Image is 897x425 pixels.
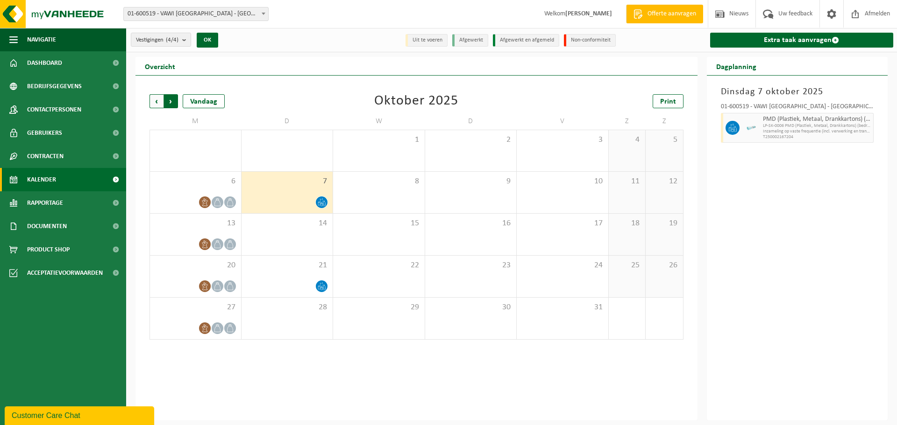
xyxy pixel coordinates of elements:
li: Afgewerkt [452,34,488,47]
td: Z [609,113,646,130]
span: 22 [338,260,420,271]
span: 23 [430,260,512,271]
span: Volgende [164,94,178,108]
td: D [242,113,334,130]
span: 8 [338,176,420,187]
span: LP-SK-0006 PMD (Plastiek, Metaal, Drankkartons) (bedrijven) [763,123,871,129]
span: 14 [246,218,328,229]
span: PMD (Plastiek, Metaal, Drankkartons) (bedrijven) [763,116,871,123]
h2: Overzicht [135,57,185,75]
button: OK [197,33,218,48]
div: 01-600519 - VAWI [GEOGRAPHIC_DATA] - [GEOGRAPHIC_DATA] [721,104,874,113]
span: 18 [613,218,641,229]
count: (4/4) [166,37,178,43]
span: 30 [430,302,512,313]
span: Print [660,98,676,105]
span: 12 [650,176,678,187]
span: 24 [521,260,604,271]
h3: Dinsdag 7 oktober 2025 [721,85,874,99]
img: LP-SK-00060-HPE-11 [744,121,758,135]
span: 19 [650,218,678,229]
span: 01-600519 - VAWI NV - ANTWERPEN [123,7,269,21]
span: Navigatie [27,28,56,51]
span: Gebruikers [27,121,62,145]
span: Kalender [27,168,56,191]
span: Inzameling op vaste frequentie (incl. verwerking en transport) [763,129,871,134]
span: 01-600519 - VAWI NV - ANTWERPEN [124,7,268,21]
span: 13 [155,218,236,229]
h2: Dagplanning [707,57,766,75]
strong: [PERSON_NAME] [565,10,612,17]
span: Contactpersonen [27,98,81,121]
span: 25 [613,260,641,271]
td: D [425,113,517,130]
td: V [517,113,609,130]
td: Z [646,113,683,130]
span: 10 [521,176,604,187]
span: 28 [246,302,328,313]
span: Contracten [27,145,64,168]
li: Non-conformiteit [564,34,616,47]
span: 16 [430,218,512,229]
span: 11 [613,176,641,187]
iframe: chat widget [5,404,156,425]
button: Vestigingen(4/4) [131,33,191,47]
span: T250002167204 [763,134,871,140]
span: Vorige [149,94,164,108]
span: 2 [430,135,512,145]
div: Vandaag [183,94,225,108]
span: Documenten [27,215,67,238]
span: Offerte aanvragen [645,9,698,19]
span: 3 [521,135,604,145]
span: 27 [155,302,236,313]
span: 31 [521,302,604,313]
span: Bedrijfsgegevens [27,75,82,98]
span: 29 [338,302,420,313]
span: 17 [521,218,604,229]
span: Product Shop [27,238,70,261]
span: 9 [430,176,512,187]
span: 15 [338,218,420,229]
span: 26 [650,260,678,271]
a: Extra taak aanvragen [710,33,894,48]
span: 6 [155,176,236,187]
div: Oktober 2025 [374,94,458,108]
td: M [149,113,242,130]
span: 7 [246,176,328,187]
span: Rapportage [27,191,63,215]
li: Afgewerkt en afgemeld [493,34,559,47]
span: 5 [650,135,678,145]
span: Dashboard [27,51,62,75]
span: 21 [246,260,328,271]
span: 20 [155,260,236,271]
a: Offerte aanvragen [626,5,703,23]
a: Print [653,94,683,108]
span: Acceptatievoorwaarden [27,261,103,285]
span: 4 [613,135,641,145]
td: W [333,113,425,130]
span: 1 [338,135,420,145]
li: Uit te voeren [406,34,448,47]
span: Vestigingen [136,33,178,47]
